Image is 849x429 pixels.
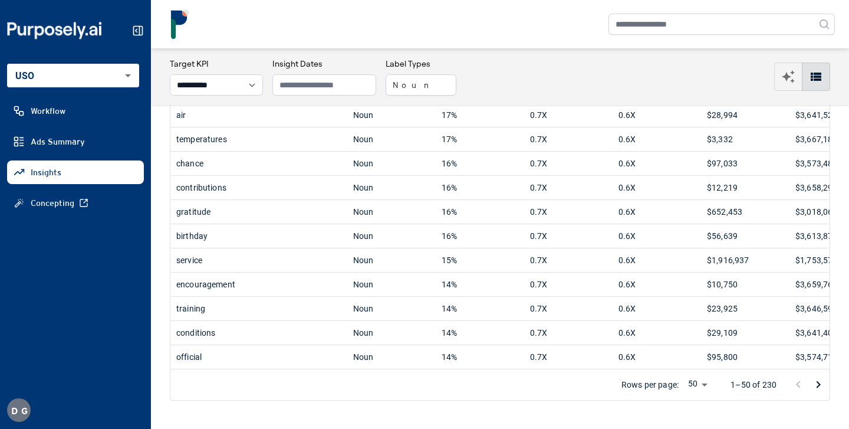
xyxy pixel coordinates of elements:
[618,297,695,320] div: 0.6X
[442,345,518,369] div: 14%
[530,273,607,296] div: 0.7X
[31,136,85,148] span: Ads Summary
[707,321,784,345] div: $29,109
[386,58,456,70] h3: Label Types
[176,127,341,151] div: temperatures
[176,345,341,369] div: official
[618,127,695,151] div: 0.6X
[707,248,784,272] div: $1,916,937
[176,103,341,127] div: air
[442,127,518,151] div: 17%
[530,127,607,151] div: 0.7X
[442,176,518,199] div: 16%
[7,191,144,215] a: Concepting
[707,200,784,224] div: $652,453
[707,176,784,199] div: $12,219
[353,127,430,151] div: Noun
[7,64,139,87] div: USO
[618,321,695,345] div: 0.6X
[176,248,341,272] div: service
[353,200,430,224] div: Noun
[165,9,195,39] img: logo
[707,273,784,296] div: $10,750
[353,103,430,127] div: Noun
[7,398,31,422] div: D G
[530,248,607,272] div: 0.7X
[707,152,784,175] div: $97,033
[176,321,341,345] div: conditions
[386,74,456,96] button: Noun
[176,176,341,199] div: contributions
[353,152,430,175] div: Noun
[7,99,144,123] a: Workflow
[353,297,430,320] div: Noun
[618,224,695,248] div: 0.6X
[530,224,607,248] div: 0.7X
[353,321,430,345] div: Noun
[353,224,430,248] div: Noun
[618,176,695,199] div: 0.6X
[621,379,679,391] p: Rows per page:
[442,297,518,320] div: 14%
[353,345,430,369] div: Noun
[618,152,695,175] div: 0.6X
[530,321,607,345] div: 0.7X
[618,200,695,224] div: 0.6X
[176,224,341,248] div: birthday
[442,200,518,224] div: 16%
[442,224,518,248] div: 16%
[7,130,144,153] a: Ads Summary
[176,273,341,296] div: encouragement
[530,297,607,320] div: 0.7X
[7,161,144,184] a: Insights
[442,248,518,272] div: 15%
[176,297,341,320] div: training
[618,103,695,127] div: 0.6X
[176,152,341,175] div: chance
[707,224,784,248] div: $56,639
[176,200,341,224] div: gratitude
[7,398,31,422] button: DG
[272,58,376,70] h3: Insight Dates
[707,297,784,320] div: $23,925
[442,103,518,127] div: 17%
[530,345,607,369] div: 0.7X
[31,166,61,178] span: Insights
[707,345,784,369] div: $95,800
[442,152,518,175] div: 16%
[31,197,74,209] span: Concepting
[170,58,263,70] h3: Target KPI
[530,200,607,224] div: 0.7X
[353,273,430,296] div: Noun
[707,103,784,127] div: $28,994
[808,375,828,395] button: Go to next page
[730,379,776,391] p: 1–50 of 230
[353,176,430,199] div: Noun
[618,273,695,296] div: 0.6X
[530,176,607,199] div: 0.7X
[530,103,607,127] div: 0.7X
[442,321,518,345] div: 14%
[683,377,712,392] div: 50
[618,345,695,369] div: 0.6X
[530,152,607,175] div: 0.7X
[442,273,518,296] div: 14%
[618,248,695,272] div: 0.6X
[707,127,784,151] div: $3,332
[353,248,430,272] div: Noun
[31,105,65,117] span: Workflow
